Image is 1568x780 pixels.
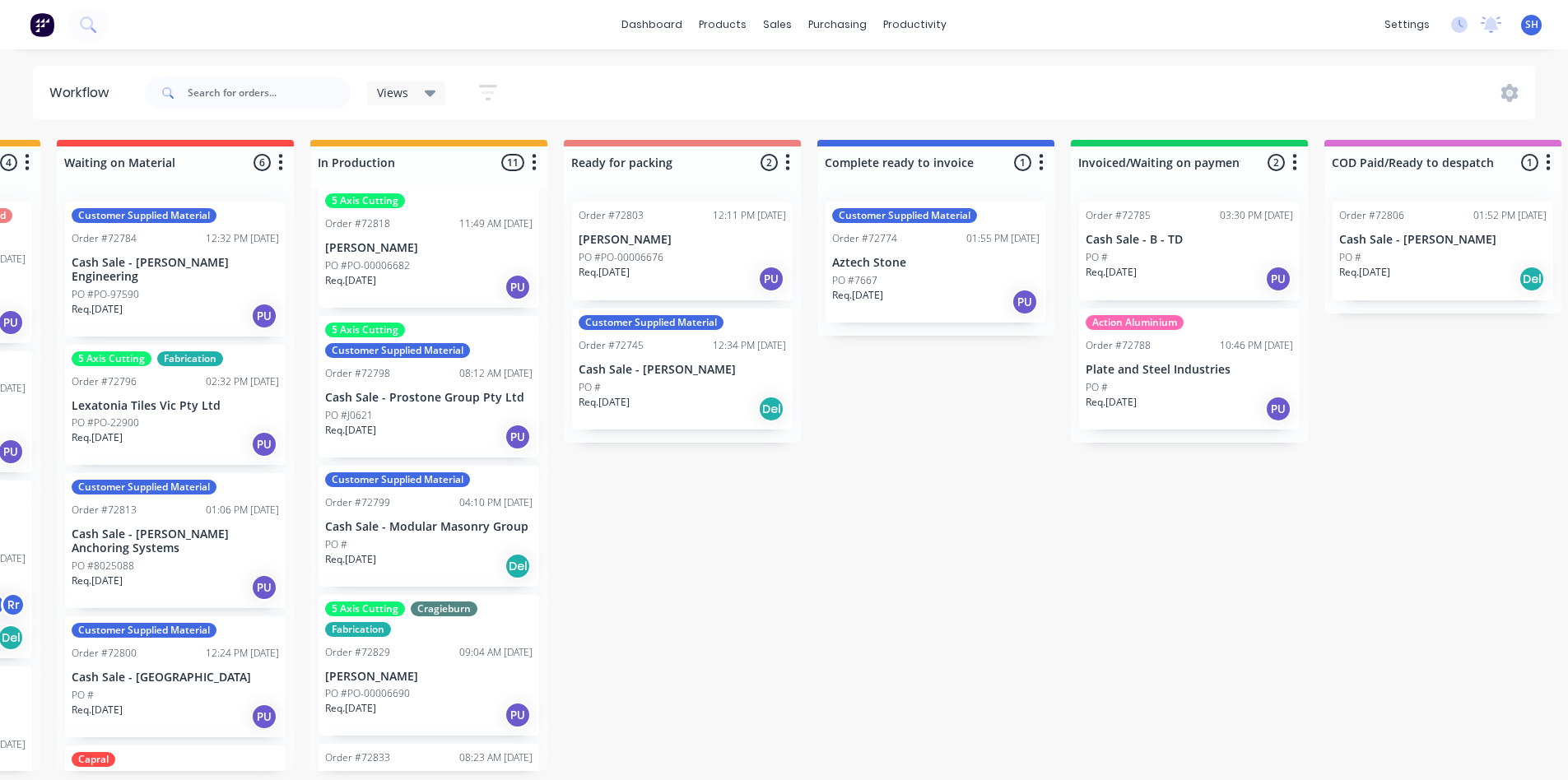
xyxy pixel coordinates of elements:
p: PO #J0621 [325,408,373,423]
div: Order #72818 [325,216,390,231]
p: Req. [DATE] [1086,395,1137,410]
div: Order #72833 [325,750,390,765]
div: Customer Supplied Material [72,623,216,638]
p: Cash Sale - Modular Masonry Group [325,520,533,534]
p: Plate and Steel Industries [1086,363,1293,377]
p: PO # [579,380,601,395]
div: purchasing [800,12,875,37]
div: 5 Axis Cutting [325,323,405,337]
div: Order #72798 [325,366,390,381]
div: 5 Axis Cutting [325,601,405,616]
p: Req. [DATE] [832,288,883,303]
div: Order #72774 [832,231,897,246]
p: Req. [DATE] [72,430,123,445]
div: Customer Supplied MaterialOrder #7274512:34 PM [DATE]Cash Sale - [PERSON_NAME]PO #Req.[DATE]Del [572,309,793,429]
div: PU [505,424,531,450]
div: 11:49 AM [DATE] [459,216,533,231]
a: dashboard [613,12,691,37]
div: sales [755,12,800,37]
div: 01:55 PM [DATE] [966,231,1040,246]
div: Workflow [49,83,117,103]
div: Fabrication [157,351,223,366]
div: 5 Axis CuttingFabricationOrder #7279602:32 PM [DATE]Lexatonia Tiles Vic Pty LtdPO #PO-22900Req.[D... [65,345,286,466]
p: PO # [72,688,94,703]
div: Action AluminiumOrder #7278810:46 PM [DATE]Plate and Steel IndustriesPO #Req.[DATE]PU [1079,309,1300,429]
div: 01:52 PM [DATE] [1473,208,1547,223]
div: 12:11 PM [DATE] [713,208,786,223]
div: 10:46 PM [DATE] [1220,338,1293,353]
p: PO #PO-00006690 [325,686,410,701]
div: 01:06 PM [DATE] [206,503,279,518]
div: 12:24 PM [DATE] [206,646,279,661]
div: PU [1012,289,1038,315]
div: 5 Axis Cutting [325,193,405,208]
div: Order #72745 [579,338,644,353]
div: Customer Supplied MaterialOrder #7281301:06 PM [DATE]Cash Sale - [PERSON_NAME] Anchoring SystemsP... [65,473,286,608]
p: PO #PO-22900 [72,416,139,430]
p: Req. [DATE] [1086,265,1137,280]
p: Cash Sale - Prostone Group Pty Ltd [325,391,533,405]
div: Order #72829 [325,645,390,660]
div: products [691,12,755,37]
div: Order #72800 [72,646,137,661]
div: settings [1376,12,1438,37]
div: 12:34 PM [DATE] [713,338,786,353]
div: Order #7280312:11 PM [DATE][PERSON_NAME]PO #PO-00006676Req.[DATE]PU [572,202,793,300]
p: [PERSON_NAME] [579,233,786,247]
div: Customer Supplied Material [72,208,216,223]
p: PO #PO-97590 [72,287,139,302]
div: 5 Axis CuttingCragieburnFabricationOrder #7282909:04 AM [DATE][PERSON_NAME]PO #PO-00006690Req.[DA... [319,595,539,736]
p: Req. [DATE] [579,265,630,280]
div: Order #72806 [1339,208,1404,223]
p: Cash Sale - [PERSON_NAME] Anchoring Systems [72,527,279,555]
p: Req. [DATE] [325,701,376,716]
div: Customer Supplied MaterialOrder #7279904:10 PM [DATE]Cash Sale - Modular Masonry GroupPO #Req.[DA... [319,466,539,587]
div: Customer Supplied Material [579,315,724,330]
div: PU [758,266,784,292]
div: Order #72803 [579,208,644,223]
div: Order #72799 [325,495,390,510]
p: Cash Sale - B - TD [1086,233,1293,247]
span: Views [377,84,408,101]
div: 04:10 PM [DATE] [459,495,533,510]
p: Cash Sale - [GEOGRAPHIC_DATA] [72,671,279,685]
input: Search for orders... [188,77,351,109]
div: Del [1519,266,1545,292]
div: PU [505,702,531,728]
p: PO #PO-00006682 [325,258,410,273]
p: PO # [325,537,347,552]
div: PU [505,274,531,300]
p: PO # [1086,250,1108,265]
div: Customer Supplied Material [325,343,470,358]
span: SH [1525,17,1538,32]
div: 12:32 PM [DATE] [206,231,279,246]
p: PO # [1339,250,1361,265]
div: 09:04 AM [DATE] [459,645,533,660]
div: Customer Supplied MaterialOrder #7277401:55 PM [DATE]Aztech StonePO #7667Req.[DATE]PU [826,202,1046,323]
p: Req. [DATE] [579,395,630,410]
div: Customer Supplied Material [325,472,470,487]
div: 03:30 PM [DATE] [1220,208,1293,223]
div: 08:23 AM [DATE] [459,750,533,765]
div: Order #72788 [1086,338,1151,353]
div: productivity [875,12,955,37]
p: Cash Sale - [PERSON_NAME] [1339,233,1547,247]
p: [PERSON_NAME] [325,241,533,255]
div: Rr [1,592,26,617]
div: Del [505,553,531,579]
p: PO #8025088 [72,559,134,573]
p: Req. [DATE] [325,423,376,438]
div: Customer Supplied Material [832,208,977,223]
div: 08:12 AM [DATE] [459,366,533,381]
p: [PERSON_NAME] [325,670,533,684]
p: Req. [DATE] [325,273,376,288]
div: Customer Supplied Material [72,480,216,494]
div: 5 Axis CuttingCustomer Supplied MaterialOrder #7279808:12 AM [DATE]Cash Sale - Prostone Group Pty... [319,316,539,457]
p: Cash Sale - [PERSON_NAME] Engineering [72,256,279,284]
div: 5 Axis CuttingOrder #7281811:49 AM [DATE][PERSON_NAME]PO #PO-00006682Req.[DATE]PU [319,187,539,308]
div: PU [1265,266,1291,292]
img: Factory [30,12,54,37]
div: 02:32 PM [DATE] [206,374,279,389]
p: PO #PO-00006676 [579,250,663,265]
div: Del [758,396,784,422]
